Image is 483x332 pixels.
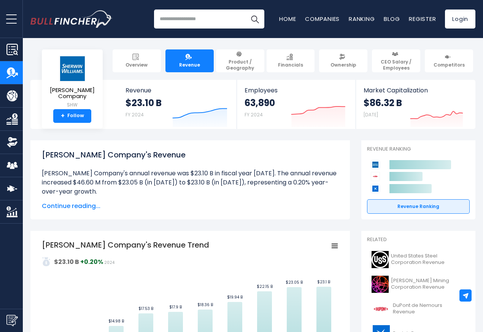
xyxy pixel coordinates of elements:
span: [PERSON_NAME] Company [48,87,97,100]
img: addasd [42,257,51,266]
span: Overview [126,62,148,68]
li: [PERSON_NAME] Company's annual revenue was $23.10 B in fiscal year [DATE]. The annual revenue inc... [42,169,338,196]
img: Ecolab competitors logo [371,184,380,193]
img: Ownership [6,137,18,148]
a: Ownership [319,49,367,72]
span: 2024 [104,260,114,265]
text: $14.98 B [108,318,124,324]
text: $22.15 B [257,284,273,289]
strong: + [61,113,65,119]
span: Market Capitalization [364,87,467,94]
a: DuPont de Nemours Revenue [367,299,470,319]
span: Revenue [126,87,229,94]
img: DuPont de Nemours competitors logo [371,172,380,181]
a: Product / Geography [216,49,264,72]
small: FY 2024 [126,111,144,118]
a: Ranking [349,15,375,23]
a: Blog [384,15,400,23]
a: Login [445,10,475,29]
small: FY 2024 [245,111,263,118]
small: [DATE] [364,111,378,118]
small: SHW [48,102,97,108]
p: Related [367,237,470,243]
text: $23.05 B [286,280,303,285]
a: Overview [113,49,161,72]
span: Ownership [330,62,356,68]
p: Revenue Ranking [367,146,470,152]
text: $17.9 B [169,304,182,310]
img: Sherwin-Williams Company competitors logo [371,160,380,169]
a: Home [279,15,296,23]
span: Revenue [179,62,200,68]
span: CEO Salary / Employees [375,59,417,71]
strong: $23.10 B [126,97,162,109]
tspan: [PERSON_NAME] Company's Revenue Trend [42,240,209,250]
text: $19.94 B [227,294,243,300]
span: Continue reading... [42,202,338,211]
strong: +0.20% [80,257,103,266]
span: Employees [245,87,348,94]
a: [PERSON_NAME] Mining Corporation Revenue [367,274,470,295]
a: Competitors [425,49,473,72]
a: Revenue Ranking [367,199,470,214]
span: Competitors [434,62,465,68]
a: Revenue $23.10 B FY 2024 [118,80,237,129]
text: $23.1 B [317,279,330,285]
a: CEO Salary / Employees [372,49,420,72]
img: X logo [372,251,389,268]
img: B logo [372,276,389,293]
text: $17.53 B [138,306,153,311]
a: [PERSON_NAME] Company SHW [48,56,97,109]
a: United States Steel Corporation Revenue [367,249,470,270]
a: Companies [305,15,340,23]
a: Go to homepage [30,10,112,28]
a: Market Capitalization $86.32 B [DATE] [356,80,475,129]
img: DD logo [372,300,391,318]
strong: 63,890 [245,97,275,109]
span: Financials [278,62,303,68]
strong: $23.10 B [54,257,79,266]
strong: $86.32 B [364,97,402,109]
h1: [PERSON_NAME] Company's Revenue [42,149,338,160]
a: Financials [267,49,315,72]
text: $18.36 B [197,302,213,308]
img: Bullfincher logo [30,10,113,28]
a: Register [409,15,436,23]
a: Revenue [165,49,214,72]
a: +Follow [53,109,91,123]
span: Product / Geography [219,59,261,71]
button: Search [245,10,264,29]
a: Employees 63,890 FY 2024 [237,80,355,129]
